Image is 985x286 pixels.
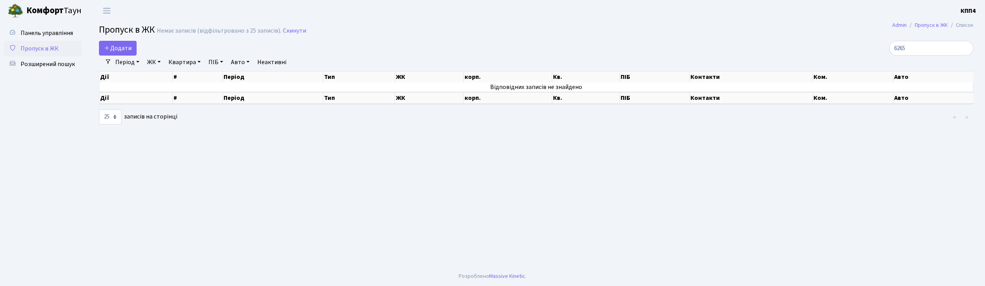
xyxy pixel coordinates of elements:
[813,71,893,82] th: Ком.
[223,92,324,104] th: Період
[395,71,463,82] th: ЖК
[323,71,395,82] th: Тип
[223,71,324,82] th: Період
[99,92,173,104] th: Дії
[26,4,64,17] b: Комфорт
[173,71,223,82] th: #
[21,29,73,37] span: Панель управління
[893,92,974,104] th: Авто
[97,4,116,17] button: Переключити навігацію
[4,25,82,41] a: Панель управління
[620,71,690,82] th: ПІБ
[690,71,813,82] th: Контакти
[173,92,223,104] th: #
[961,7,976,15] b: КПП4
[459,272,526,281] div: Розроблено .
[112,56,142,69] a: Період
[99,41,137,56] a: Додати
[323,92,395,104] th: Тип
[961,6,976,16] a: КПП4
[4,56,82,72] a: Розширений пошук
[893,71,974,82] th: Авто
[813,92,893,104] th: Ком.
[21,60,75,68] span: Розширений пошук
[464,92,552,104] th: корп.
[489,272,525,280] a: Massive Kinetic
[892,21,907,29] a: Admin
[104,44,132,52] span: Додати
[144,56,164,69] a: ЖК
[889,41,973,56] input: Пошук...
[4,41,82,56] a: Пропуск в ЖК
[99,110,177,124] label: записів на сторінці
[283,27,306,35] a: Скинути
[228,56,253,69] a: Авто
[21,44,59,53] span: Пропуск в ЖК
[26,4,82,17] span: Таун
[620,92,690,104] th: ПІБ
[165,56,204,69] a: Квартира
[881,17,985,33] nav: breadcrumb
[157,27,281,35] div: Немає записів (відфільтровано з 25 записів).
[99,23,155,37] span: Пропуск в ЖК
[552,71,620,82] th: Кв.
[8,3,23,19] img: logo.png
[395,92,463,104] th: ЖК
[99,110,121,124] select: записів на сторінці
[99,82,973,92] td: Відповідних записів не знайдено
[464,71,552,82] th: корп.
[254,56,290,69] a: Неактивні
[552,92,620,104] th: Кв.
[205,56,226,69] a: ПІБ
[948,21,973,30] li: Список
[690,92,813,104] th: Контакти
[99,71,173,82] th: Дії
[915,21,948,29] a: Пропуск в ЖК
